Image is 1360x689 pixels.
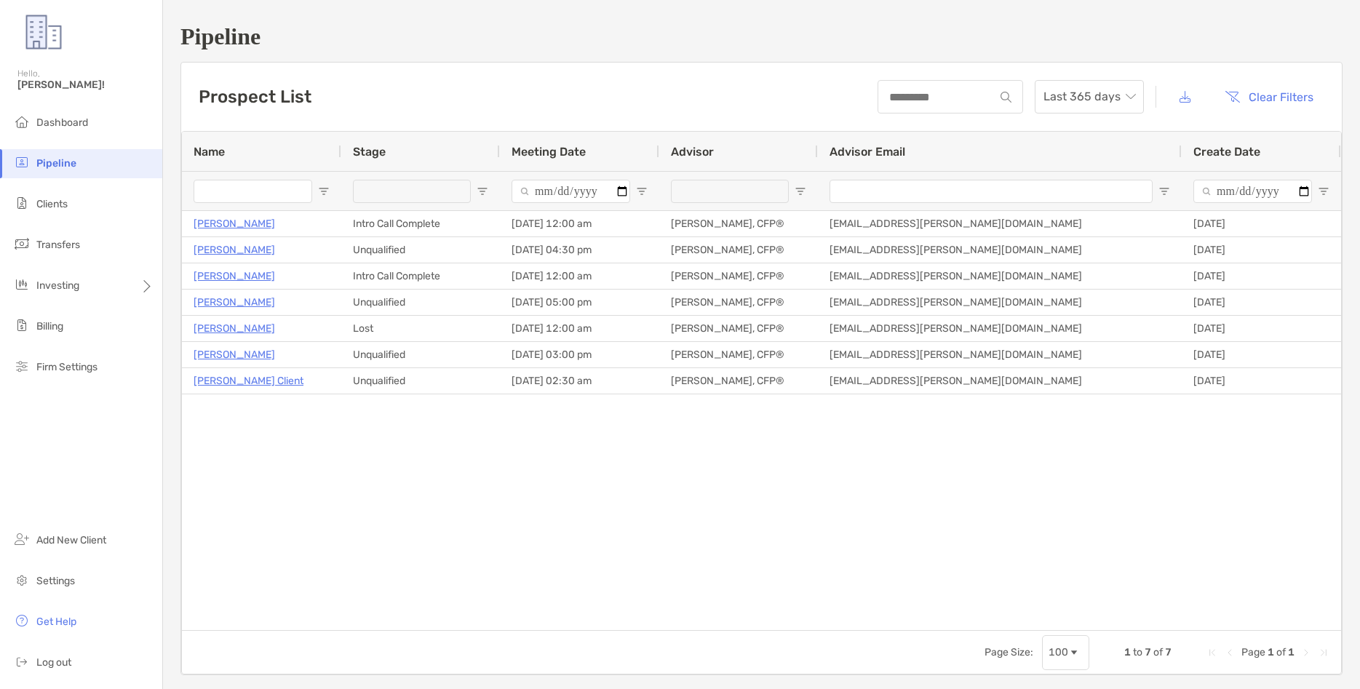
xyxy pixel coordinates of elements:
[1318,647,1329,658] div: Last Page
[36,361,98,373] span: Firm Settings
[671,145,714,159] span: Advisor
[636,186,648,197] button: Open Filter Menu
[13,194,31,212] img: clients icon
[1133,646,1142,658] span: to
[36,616,76,628] span: Get Help
[341,211,500,236] div: Intro Call Complete
[36,656,71,669] span: Log out
[194,346,275,364] a: [PERSON_NAME]
[36,279,79,292] span: Investing
[13,653,31,670] img: logout icon
[500,316,659,341] div: [DATE] 12:00 am
[1145,646,1151,658] span: 7
[36,198,68,210] span: Clients
[194,215,275,233] a: [PERSON_NAME]
[1153,646,1163,658] span: of
[36,157,76,170] span: Pipeline
[318,186,330,197] button: Open Filter Menu
[1206,647,1218,658] div: First Page
[1158,186,1170,197] button: Open Filter Menu
[1001,92,1011,103] img: input icon
[659,211,818,236] div: [PERSON_NAME], CFP®
[818,368,1182,394] div: [EMAIL_ADDRESS][PERSON_NAME][DOMAIN_NAME]
[341,368,500,394] div: Unqualified
[659,316,818,341] div: [PERSON_NAME], CFP®
[1043,81,1135,113] span: Last 365 days
[341,237,500,263] div: Unqualified
[13,571,31,589] img: settings icon
[194,241,275,259] a: [PERSON_NAME]
[477,186,488,197] button: Open Filter Menu
[500,290,659,315] div: [DATE] 05:00 pm
[1241,646,1265,658] span: Page
[659,263,818,289] div: [PERSON_NAME], CFP®
[13,357,31,375] img: firm-settings icon
[1182,368,1341,394] div: [DATE]
[194,372,303,390] p: [PERSON_NAME] Client
[13,154,31,171] img: pipeline icon
[13,276,31,293] img: investing icon
[1049,646,1068,658] div: 100
[512,180,630,203] input: Meeting Date Filter Input
[1318,186,1329,197] button: Open Filter Menu
[1288,646,1295,658] span: 1
[1182,263,1341,289] div: [DATE]
[36,320,63,332] span: Billing
[1124,646,1131,658] span: 1
[341,316,500,341] div: Lost
[1042,635,1089,670] div: Page Size
[13,612,31,629] img: get-help icon
[36,116,88,129] span: Dashboard
[1193,145,1260,159] span: Create Date
[1182,342,1341,367] div: [DATE]
[36,239,80,251] span: Transfers
[985,646,1033,658] div: Page Size:
[500,237,659,263] div: [DATE] 04:30 pm
[341,290,500,315] div: Unqualified
[36,575,75,587] span: Settings
[1193,180,1312,203] input: Create Date Filter Input
[1224,647,1236,658] div: Previous Page
[1182,316,1341,341] div: [DATE]
[194,145,225,159] span: Name
[500,342,659,367] div: [DATE] 03:00 pm
[500,211,659,236] div: [DATE] 12:00 am
[1182,237,1341,263] div: [DATE]
[180,23,1343,50] h1: Pipeline
[512,145,586,159] span: Meeting Date
[1300,647,1312,658] div: Next Page
[13,235,31,252] img: transfers icon
[1268,646,1274,658] span: 1
[818,263,1182,289] div: [EMAIL_ADDRESS][PERSON_NAME][DOMAIN_NAME]
[818,211,1182,236] div: [EMAIL_ADDRESS][PERSON_NAME][DOMAIN_NAME]
[13,530,31,548] img: add_new_client icon
[194,293,275,311] p: [PERSON_NAME]
[194,267,275,285] a: [PERSON_NAME]
[17,6,70,58] img: Zoe Logo
[1214,81,1324,113] button: Clear Filters
[36,534,106,546] span: Add New Client
[199,87,311,107] h3: Prospect List
[341,342,500,367] div: Unqualified
[818,237,1182,263] div: [EMAIL_ADDRESS][PERSON_NAME][DOMAIN_NAME]
[659,237,818,263] div: [PERSON_NAME], CFP®
[194,319,275,338] a: [PERSON_NAME]
[1276,646,1286,658] span: of
[500,263,659,289] div: [DATE] 12:00 am
[818,316,1182,341] div: [EMAIL_ADDRESS][PERSON_NAME][DOMAIN_NAME]
[17,79,154,91] span: [PERSON_NAME]!
[818,290,1182,315] div: [EMAIL_ADDRESS][PERSON_NAME][DOMAIN_NAME]
[194,180,312,203] input: Name Filter Input
[659,290,818,315] div: [PERSON_NAME], CFP®
[500,368,659,394] div: [DATE] 02:30 am
[1182,290,1341,315] div: [DATE]
[818,342,1182,367] div: [EMAIL_ADDRESS][PERSON_NAME][DOMAIN_NAME]
[830,180,1153,203] input: Advisor Email Filter Input
[13,316,31,334] img: billing icon
[341,263,500,289] div: Intro Call Complete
